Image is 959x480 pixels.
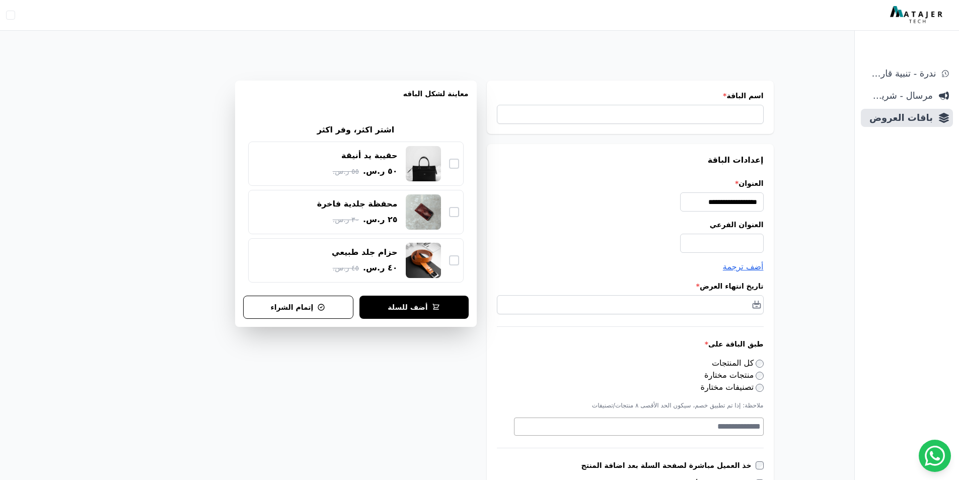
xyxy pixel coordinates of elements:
label: تاريخ انتهاء العرض [497,281,764,291]
button: أضف للسلة [359,296,469,319]
label: العنوان الفرعي [497,220,764,230]
textarea: Search [514,421,761,433]
input: تصنيفات مختارة [756,384,764,392]
img: محفظة جلدية فاخرة [406,194,441,230]
button: أضف ترجمة [723,261,764,273]
span: مرسال - شريط دعاية [865,89,933,103]
label: خذ العميل مباشرة لصفحة السلة بعد اضافة المنتج [581,460,756,470]
span: ٤٠ ر.س. [363,262,398,274]
label: العنوان [497,178,764,188]
a: ندرة - تنبية قارب علي النفاذ [861,64,953,83]
span: ٣٠ ر.س. [333,215,359,225]
span: ٥٥ ر.س. [333,166,359,177]
a: مرسال - شريط دعاية [861,87,953,105]
img: حزام جلد طبيعي [406,243,441,278]
span: أضف ترجمة [723,262,764,271]
span: ٤٥ ر.س. [333,263,359,273]
input: منتجات مختارة [756,372,764,380]
a: باقات العروض [861,109,953,127]
span: ندرة - تنبية قارب علي النفاذ [865,66,936,81]
div: حزام جلد طبيعي [332,247,398,258]
h3: إعدادات الباقة [497,154,764,166]
span: باقات العروض [865,111,933,125]
div: محفظة جلدية فاخرة [317,198,398,210]
div: حقيبة يد أنيقة [341,150,397,161]
span: ٥٠ ر.س. [363,165,398,177]
p: ملاحظة: إذا تم تطبيق خصم، سيكون الحد الأقصى ٨ منتجات/تصنيفات [497,401,764,409]
button: إتمام الشراء [243,296,353,319]
label: كل المنتجات [712,358,764,368]
span: ٢٥ ر.س. [363,214,398,226]
h3: معاينة لشكل الباقه [243,89,469,111]
label: طبق الباقة على [497,339,764,349]
img: حقيبة يد أنيقة [406,146,441,181]
label: تصنيفات مختارة [701,382,764,392]
label: اسم الباقة [497,91,764,101]
input: كل المنتجات [756,360,764,368]
img: MatajerTech Logo [890,6,945,24]
label: منتجات مختارة [704,370,763,380]
h2: اشتر اكثر، وفر اكثر [317,124,394,136]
